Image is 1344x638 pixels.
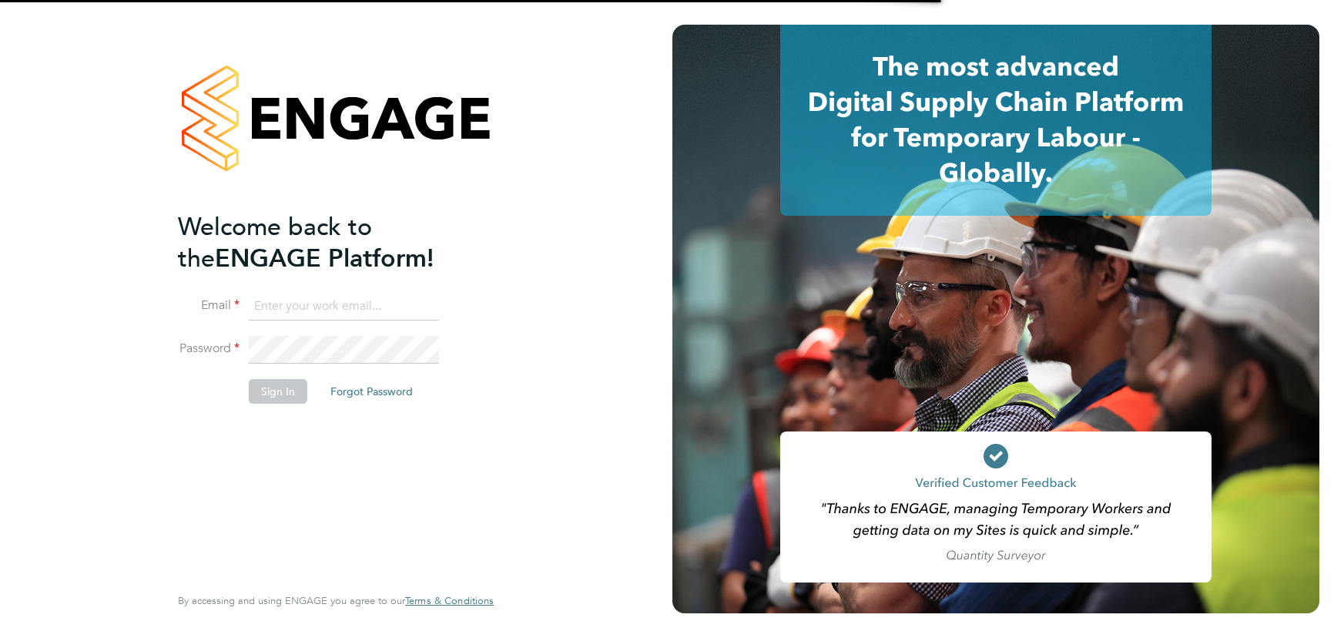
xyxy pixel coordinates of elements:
label: Password [178,341,240,357]
input: Enter your work email... [249,293,439,321]
label: Email [178,297,240,314]
a: Terms & Conditions [405,595,494,607]
h2: ENGAGE Platform! [178,211,478,274]
span: By accessing and using ENGAGE you agree to our [178,594,494,607]
button: Forgot Password [318,379,425,404]
span: Terms & Conditions [405,594,494,607]
span: Welcome back to the [178,212,372,274]
button: Sign In [249,379,307,404]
